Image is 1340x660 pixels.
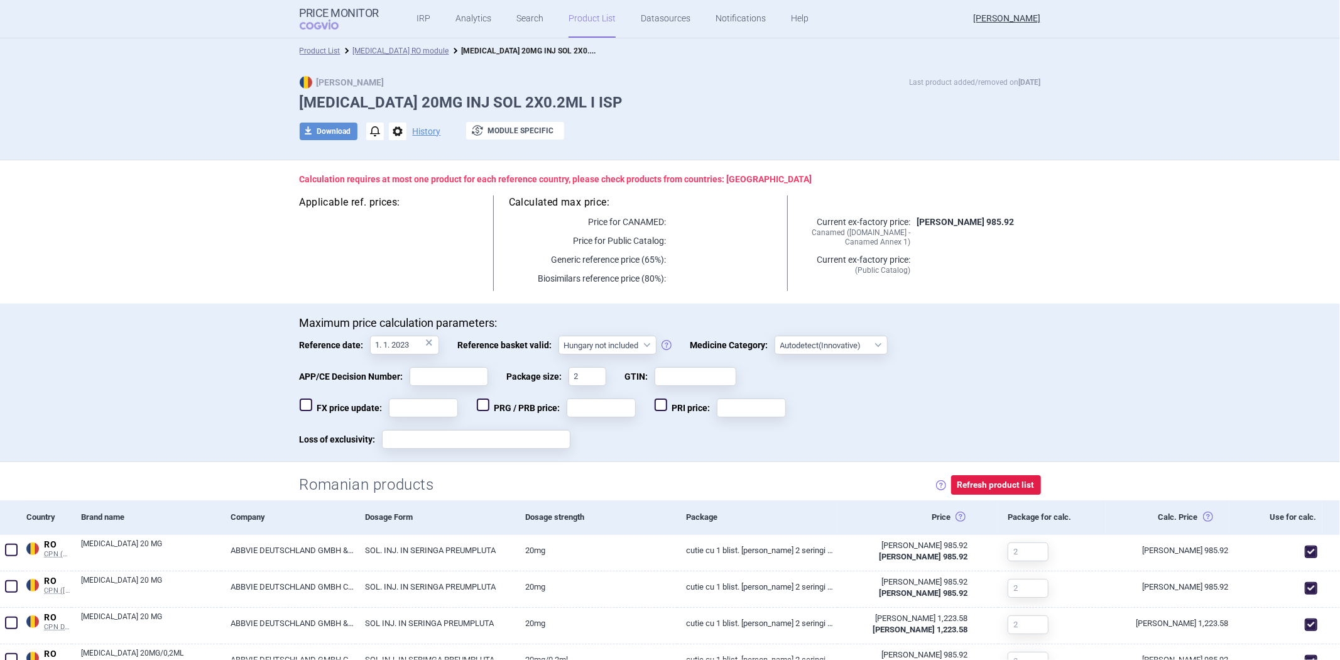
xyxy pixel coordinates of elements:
span: Loss of exclusivity: [300,430,382,449]
img: Romania [26,542,39,555]
strong: [PERSON_NAME] 1,223.58 [873,625,967,634]
p: Biosimilars reference price (80%): [509,272,666,285]
div: Company [221,500,355,534]
span: CPN (MoH) [44,550,72,559]
input: APP/CE Decision Number: [410,367,488,386]
div: Price [837,500,998,534]
strong: [PERSON_NAME] 985.92 [879,552,967,561]
p: Last product added/removed on [910,76,1041,89]
strong: [PERSON_NAME] 985.92 [879,588,967,598]
strong: Calculation requires at most one product for each reference country , please check products from ... [300,174,812,184]
div: [PERSON_NAME] 985.92 [847,576,967,588]
a: SOL. INJ. IN SERINGA PREUMPLUTA [356,535,516,566]
a: [PERSON_NAME] 985.92 [1106,571,1229,602]
span: RO [44,649,72,660]
span: (Public Catalog) [803,266,910,275]
a: 20mg [516,535,677,566]
a: Cutie cu 1 blist. [PERSON_NAME] 2 seringi preumplute (0,2 ml solutie sterila) si doua tampoane cu... [677,571,838,602]
a: 20mg [516,608,677,639]
a: Product List [300,47,340,55]
div: Use for calc. [1229,500,1322,534]
p: Price for Public Catalog: [509,234,666,247]
img: RO [300,76,312,89]
a: ABBVIE DEUTSCHLAND GMBH & CO. KG [221,608,355,639]
span: RO [44,539,72,551]
a: ABBVIE DEUTSCHLAND GMBH & CO. KG [221,535,355,566]
div: Calc. Price [1106,500,1229,534]
input: PRI price: [717,399,786,417]
select: Reference basket valid: [558,336,656,355]
input: Loss of exclusivity: [382,430,570,449]
a: [MEDICAL_DATA] 20 MG [81,575,221,597]
a: Cutie cu 1 blist. [PERSON_NAME] 2 seringi preumplute (0,2 ml solutie sterila) si doua tampoane cu... [677,608,838,639]
a: Price MonitorCOGVIO [300,7,379,31]
img: Romania [26,615,39,628]
span: Reference basket valid: [458,336,558,355]
a: 20mg [516,571,677,602]
span: RO [44,576,72,587]
select: Medicine Category: [775,336,888,355]
strong: [PERSON_NAME] 985.92 [917,217,1014,227]
a: [PERSON_NAME] 985.92 [1106,535,1229,566]
p: Current ex-factory price: [803,216,910,247]
p: Price for CANAMED: [509,216,666,228]
span: PRI price: [655,399,717,417]
input: GTIN: [655,367,736,386]
span: Canamed ([DOMAIN_NAME] - Canamed Annex 1) [803,228,910,247]
div: × [426,336,433,349]
button: Module specific [466,122,564,140]
strong: [DATE] [1019,78,1041,87]
span: RO [44,612,72,624]
div: Dosage Form [356,500,516,534]
a: [MEDICAL_DATA] RO module [353,47,449,55]
a: ROROCPN (MoH) [23,538,72,559]
a: ABBVIE DEUTSCHLAND GMBH CO. KG [221,571,355,602]
strong: Price Monitor [300,7,379,19]
div: Country [23,500,72,534]
span: APP/CE Decision Number: [300,367,410,386]
abbr: Ex-Factory without VAT from source [847,540,967,563]
span: Package size: [507,367,569,386]
input: PRG / PRB price: [567,399,636,417]
div: [PERSON_NAME] 985.92 [847,540,967,551]
a: [MEDICAL_DATA] 20 MG [81,538,221,561]
span: Reference date: [300,336,370,355]
input: 2 [1008,615,1049,634]
a: [MEDICAL_DATA] 20 MG [81,611,221,634]
p: Maximum price calculation parameters: [300,316,1041,330]
a: [PERSON_NAME] 1,223.58 [1106,608,1229,639]
div: Package for calc. [998,500,1106,534]
img: Romania [26,579,39,591]
a: Cutie cu 1 blist. [PERSON_NAME] 2 seringi preumplute (0,2 ml solutie sterila) si doua tampoane cu... [677,535,838,566]
abbr: Ex-Factory without VAT from source [847,613,967,635]
strong: [PERSON_NAME] [300,77,384,87]
li: Humira RO module [340,45,449,57]
p: Current ex-factory price: [803,253,910,275]
li: Product List [300,45,340,57]
li: HUMIRA 20MG INJ SOL 2X0.2ML I ISP [449,45,600,57]
h5: Applicable ref. prices: [300,195,477,209]
span: CPN Drafts (MoH) [44,623,72,632]
a: SOL. INJ. IN SERINGA PREUMPLUTA [356,571,516,602]
div: Dosage strength [516,500,677,534]
button: History [413,127,441,136]
input: 2 [1008,579,1049,598]
a: SOL INJ. IN SERINGA PREUMPLUTA [356,608,516,639]
a: ROROCPN ([DOMAIN_NAME]) [23,575,72,595]
span: CPN ([DOMAIN_NAME]) [44,586,72,595]
input: Reference date:× [370,336,439,355]
div: Brand name [72,500,221,534]
input: 2 [1008,542,1049,561]
button: Refresh product list [951,475,1041,495]
strong: [MEDICAL_DATA] 20MG INJ SOL 2X0.2ML I ISP [462,44,624,56]
button: Download [300,123,357,140]
h2: Romanian products [300,475,434,495]
span: Medicine Category: [690,336,775,355]
div: [PERSON_NAME] 1,223.58 [847,613,967,624]
span: PRG / PRB price: [477,399,567,417]
span: COGVIO [300,19,356,30]
div: Package [677,500,838,534]
a: ROROCPN Drafts (MoH) [23,611,72,632]
input: FX price update: [389,399,458,417]
p: Generic reference price (65%): [509,253,666,266]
